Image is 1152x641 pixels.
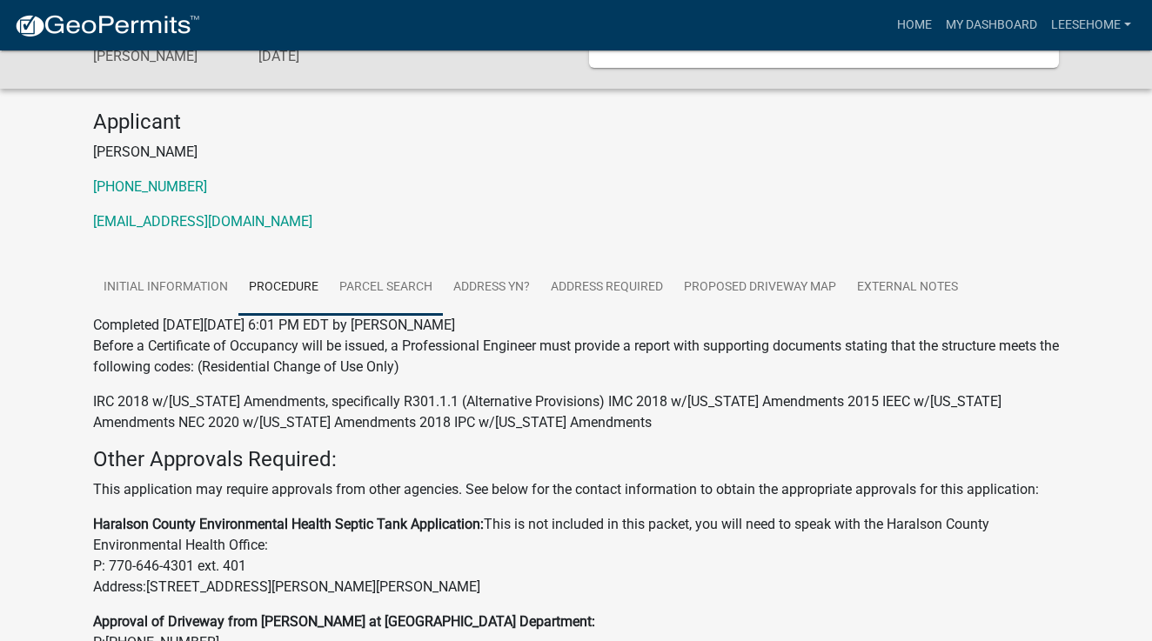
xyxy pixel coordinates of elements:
h6: [DATE] [258,48,398,64]
a: LeeseHome [1044,9,1138,42]
p: IRC 2018 w/[US_STATE] Amendments, specifically R301.1.1 (Alternative Provisions) IMC 2018 w/[US_S... [93,391,1059,433]
a: Parcel search [329,260,443,316]
span: Completed [DATE][DATE] 6:01 PM EDT by [PERSON_NAME] [93,317,455,333]
a: Address YN? [443,260,540,316]
strong: Haralson County Environmental Health Septic Tank Application: [93,516,484,532]
h6: [PERSON_NAME] [93,48,232,64]
h4: Applicant [93,110,1059,135]
a: [PHONE_NUMBER] [93,178,207,195]
a: Home [890,9,939,42]
a: Initial Information [93,260,238,316]
p: Before a Certificate of Occupancy will be issued, a Professional Engineer must provide a report w... [93,336,1059,377]
a: [EMAIL_ADDRESS][DOMAIN_NAME] [93,213,312,230]
a: My Dashboard [939,9,1044,42]
a: Address Required [540,260,673,316]
a: Proposed Driveway Map [673,260,847,316]
a: External Notes [847,260,968,316]
p: This is not included in this packet, you will need to speak with the Haralson County Environmenta... [93,514,1059,598]
h4: Other Approvals Required: [93,447,1059,472]
p: This application may require approvals from other agencies. See below for the contact information... [93,479,1059,500]
strong: Approval of Driveway from [PERSON_NAME] at [GEOGRAPHIC_DATA] Department: [93,613,595,630]
a: Procedure [238,260,329,316]
p: [PERSON_NAME] [93,142,1059,163]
